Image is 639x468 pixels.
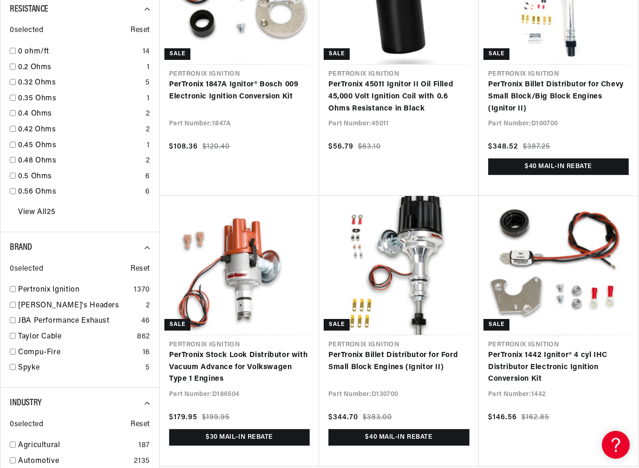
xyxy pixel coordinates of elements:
a: Pertronix Ignition [18,284,130,296]
a: [PERSON_NAME]'s Headers [18,300,142,312]
a: Agricultural [18,440,135,452]
a: PerTronix 45011 Ignitor II Oil Filled 45,000 Volt Ignition Coil with 0.6 Ohms Resistance in Black [328,79,469,115]
div: 2 [146,124,150,136]
a: Taylor Cable [18,331,133,343]
a: 0.48 Ohms [18,155,142,167]
div: 5 [145,77,150,89]
div: 46 [141,315,150,327]
a: 0.5 Ohms [18,171,142,183]
div: 2 [146,300,150,312]
a: Automotive [18,455,130,468]
span: 0 selected [10,25,43,37]
a: PerTronix Billet Distributor for Ford Small Block Engines (Ignitor II) [328,350,469,373]
a: PerTronix Billet Distributor for Chevy Small Block/Big Block Engines (Ignitor II) [488,79,629,115]
div: 2 [146,108,150,120]
a: 0.35 Ohms [18,93,143,105]
a: 0.45 Ohms [18,140,143,152]
span: Reset [130,419,150,431]
span: Brand [10,243,32,252]
a: 0 ohm/ft [18,46,139,58]
div: 16 [143,347,150,359]
a: JBA Performance Exhaust [18,315,137,327]
a: 0.56 Ohms [18,186,142,198]
a: 0.32 Ohms [18,77,142,89]
div: 187 [138,440,150,452]
div: 6 [145,186,150,198]
div: 5 [145,362,150,374]
a: 0.2 Ohms [18,62,143,74]
div: 14 [143,46,150,58]
span: 0 selected [10,419,43,431]
div: 1 [147,140,150,152]
a: PerTronix 1847A Ignitor® Bosch 009 Electronic Ignition Conversion Kit [169,79,310,103]
div: 1 [147,93,150,105]
span: Resistance [10,5,48,14]
span: Reset [130,263,150,275]
a: 0.42 Ohms [18,124,142,136]
span: Reset [130,25,150,37]
span: 0 selected [10,263,43,275]
div: 862 [137,331,150,343]
a: 0.4 Ohms [18,108,142,120]
div: 6 [145,171,150,183]
a: Spyke [18,362,142,374]
div: 2 [146,155,150,167]
div: 2135 [134,455,150,468]
div: 1 [147,62,150,74]
span: Industry [10,398,42,408]
div: 1370 [134,284,150,296]
a: PerTronix Stock Look Distributor with Vacuum Advance for Volkswagen Type 1 Engines [169,350,310,385]
a: Compu-Fire [18,347,139,359]
a: View All 25 [18,207,55,219]
a: PerTronix 1442 Ignitor® 4 cyl IHC Distributor Electronic Ignition Conversion Kit [488,350,629,385]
